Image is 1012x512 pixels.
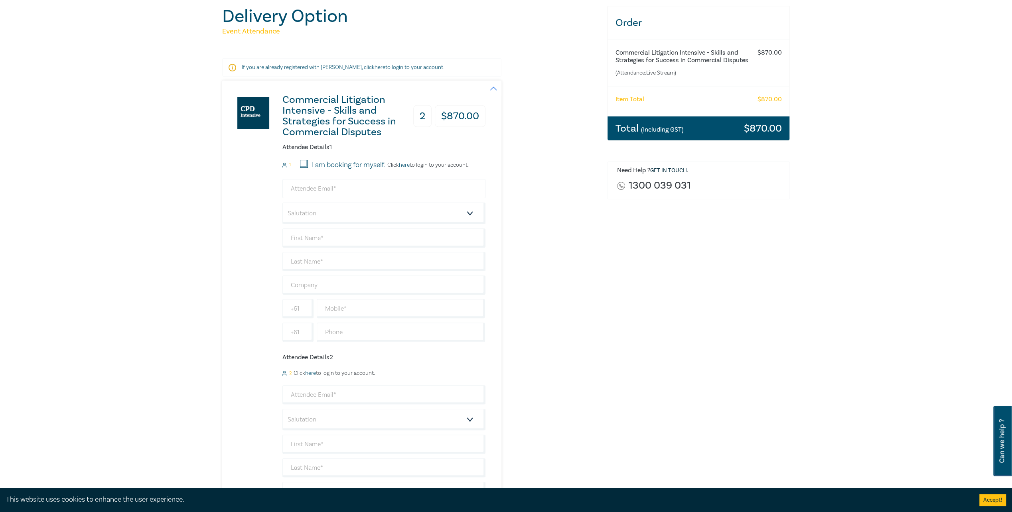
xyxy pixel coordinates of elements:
[282,95,414,138] h3: Commercial Litigation Intensive - Skills and Strategies for Success in Commercial Disputes
[237,97,269,129] img: Commercial Litigation Intensive - Skills and Strategies for Success in Commercial Disputes
[413,105,432,127] h3: 2
[282,323,314,342] input: +61
[757,49,781,57] h6: $ 870.00
[289,162,291,168] small: 1
[979,494,1006,506] button: Accept cookies
[617,167,784,175] h6: Need Help ? .
[628,180,690,191] a: 1300 039 031
[435,105,485,127] h3: $ 870.00
[757,96,781,103] h6: $ 870.00
[615,49,750,64] h6: Commercial Litigation Intensive - Skills and Strategies for Success in Commercial Disputes
[312,160,385,170] label: I am booking for myself.
[317,299,485,318] input: Mobile*
[998,411,1006,471] span: Can we help ?
[650,167,687,174] a: Get in touch
[6,494,967,505] div: This website uses cookies to enhance the user experience.
[608,6,790,39] h3: Order
[282,385,485,404] input: Attendee Email*
[282,252,485,271] input: Last Name*
[222,6,598,27] h1: Delivery Option
[615,123,684,134] h3: Total
[385,162,469,168] p: Click to login to your account.
[282,276,485,295] input: Company
[282,299,314,318] input: +61
[375,64,385,71] a: here
[222,27,598,36] h5: Event Attendance
[744,123,781,134] h3: $ 870.00
[282,435,485,454] input: First Name*
[282,458,485,477] input: Last Name*
[615,69,750,77] small: (Attendance: Live Stream )
[317,323,485,342] input: Phone
[282,482,485,501] input: Company
[242,63,482,71] p: If you are already registered with [PERSON_NAME], click to login to your account
[282,228,485,248] input: First Name*
[399,161,410,169] a: here
[305,370,316,377] a: here
[641,126,684,134] small: (Including GST)
[282,144,485,151] h6: Attendee Details 1
[292,370,375,376] p: Click to login to your account.
[289,370,292,376] small: 2
[615,96,644,103] h6: Item Total
[282,354,485,361] h6: Attendee Details 2
[282,179,485,198] input: Attendee Email*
